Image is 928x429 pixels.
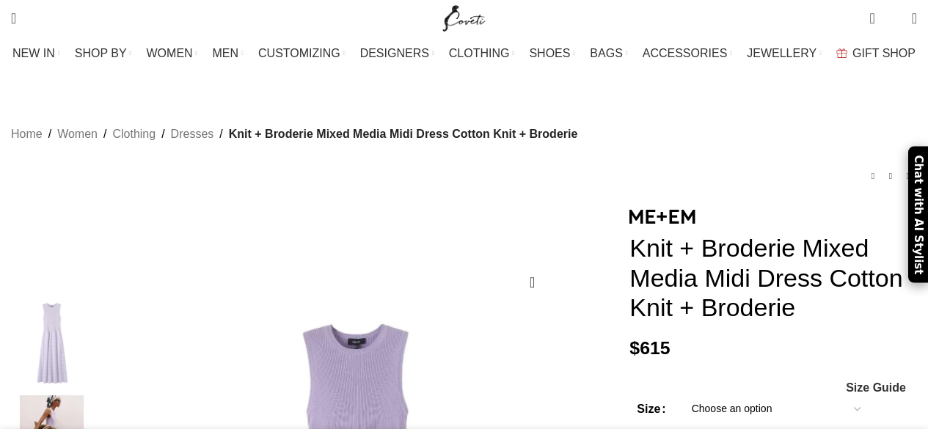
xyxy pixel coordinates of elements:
a: ACCESSORIES [643,39,733,68]
span: 0 [889,15,900,26]
a: WOMEN [147,39,198,68]
a: Clothing [112,125,156,144]
h1: Knit + Broderie Mixed Media Midi Dress Cotton Knit + Broderie [629,233,917,323]
span: SHOP BY [75,46,127,60]
a: SHOP BY [75,39,132,68]
a: Dresses [171,125,214,144]
img: Me and Em [629,210,695,224]
a: JEWELLERY [747,39,822,68]
a: Women [57,125,98,144]
span: GIFT SHOP [852,46,916,60]
span: SHOES [529,46,570,60]
a: Search [4,4,23,33]
a: BAGS [590,39,627,68]
a: CLOTHING [449,39,515,68]
span: CUSTOMIZING [258,46,340,60]
a: GIFT SHOP [836,39,916,68]
bdi: 615 [629,338,670,358]
span: $ [629,338,640,358]
a: DESIGNERS [360,39,434,68]
a: 0 [862,4,882,33]
a: NEW IN [12,39,60,68]
a: CUSTOMIZING [258,39,346,68]
nav: Breadcrumb [11,125,577,144]
span: Knit + Broderie Mixed Media Midi Dress Cotton Knit + Broderie [229,125,578,144]
a: Next product [899,167,917,185]
a: Size Guide [845,382,906,394]
span: JEWELLERY [747,46,816,60]
img: GiftBag [836,48,847,58]
span: WOMEN [147,46,193,60]
span: MEN [213,46,239,60]
span: ACCESSORIES [643,46,728,60]
div: My Wishlist [886,4,901,33]
a: Site logo [439,11,489,23]
span: DESIGNERS [360,46,429,60]
a: SHOES [529,39,575,68]
a: MEN [213,39,244,68]
span: BAGS [590,46,622,60]
a: Home [11,125,43,144]
img: Knit + Broderie Mixed Media Midi Dress Cotton Knit + Broderie [7,298,97,388]
span: NEW IN [12,46,55,60]
span: CLOTHING [449,46,510,60]
label: Size [637,400,665,419]
span: 0 [871,7,882,18]
div: Main navigation [4,39,924,68]
a: Previous product [864,167,882,185]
